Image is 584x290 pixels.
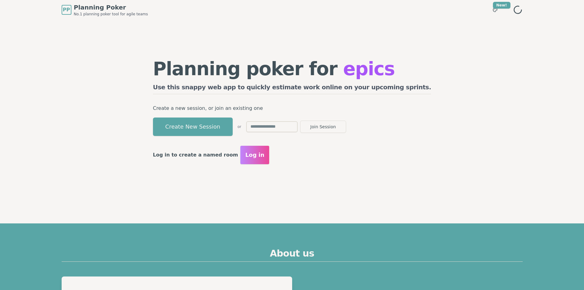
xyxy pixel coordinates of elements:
[493,2,510,9] div: New!
[153,151,238,159] p: Log in to create a named room
[300,121,346,133] button: Join Session
[240,146,269,164] button: Log in
[62,248,523,262] h2: About us
[153,118,233,136] button: Create New Session
[153,83,431,94] h2: Use this snappy web app to quickly estimate work online on your upcoming sprints.
[74,3,148,12] span: Planning Poker
[74,12,148,17] span: No.1 planning poker tool for agile teams
[490,4,501,15] button: New!
[63,6,70,14] span: PP
[153,104,431,113] p: Create a new session, or join an existing one
[343,58,395,79] span: epics
[62,3,148,17] a: PPPlanning PokerNo.1 planning poker tool for agile teams
[245,151,264,159] span: Log in
[153,60,431,78] h1: Planning poker for
[238,124,241,129] span: or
